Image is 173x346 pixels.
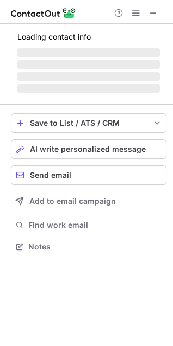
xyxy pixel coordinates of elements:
span: Notes [28,242,162,252]
button: Find work email [11,217,166,233]
img: ContactOut v5.3.10 [11,7,76,20]
button: AI write personalized message [11,139,166,159]
div: Save to List / ATS / CRM [30,119,147,127]
span: Find work email [28,220,162,230]
span: Add to email campaign [29,197,116,206]
p: Loading contact info [17,33,160,41]
span: ‌ [17,84,160,93]
span: ‌ [17,60,160,69]
span: ‌ [17,48,160,57]
button: Add to email campaign [11,191,166,211]
span: Send email [30,171,71,180]
span: ‌ [17,72,160,81]
button: Notes [11,239,166,254]
span: AI write personalized message [30,145,146,153]
button: save-profile-one-click [11,113,166,133]
button: Send email [11,165,166,185]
